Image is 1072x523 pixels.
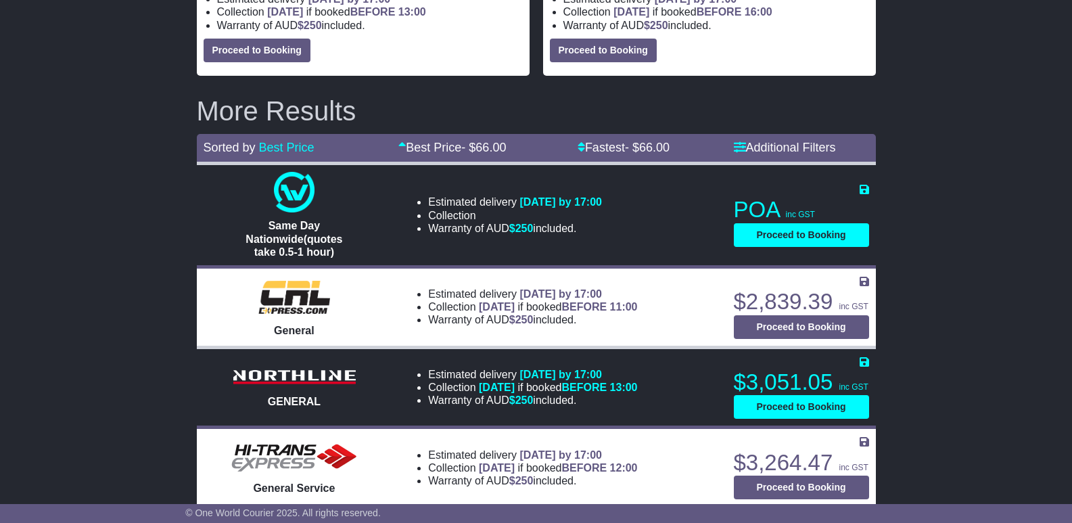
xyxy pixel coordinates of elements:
li: Collection [428,209,602,222]
span: [DATE] [267,6,303,18]
span: 250 [650,20,668,31]
span: [DATE] by 17:00 [519,288,602,300]
span: - $ [461,141,506,154]
button: Proceed to Booking [734,395,869,419]
li: Collection [428,300,637,313]
span: General Service [253,482,335,494]
span: 13:00 [398,6,426,18]
span: BEFORE [561,382,607,393]
span: © One World Courier 2025. All rights reserved. [185,507,381,518]
span: 66.00 [639,141,670,154]
span: General [274,325,314,336]
span: [DATE] [479,462,515,474]
span: BEFORE [697,6,742,18]
li: Estimated delivery [428,449,637,461]
span: 250 [515,314,534,325]
span: $ [509,394,534,406]
span: 13:00 [610,382,638,393]
button: Proceed to Booking [734,476,869,499]
span: [DATE] by 17:00 [519,369,602,380]
span: [DATE] by 17:00 [519,449,602,461]
span: 12:00 [610,462,638,474]
button: Proceed to Booking [550,39,657,62]
button: Proceed to Booking [734,223,869,247]
span: BEFORE [561,301,607,313]
span: [DATE] [479,382,515,393]
p: POA [734,196,869,223]
span: BEFORE [350,6,396,18]
span: - $ [625,141,670,154]
li: Warranty of AUD included. [428,474,637,487]
li: Warranty of AUD included. [217,19,523,32]
span: [DATE] [613,6,649,18]
li: Warranty of AUD included. [428,313,637,326]
li: Estimated delivery [428,196,602,208]
img: One World Courier: Same Day Nationwide(quotes take 0.5-1 hour) [274,172,314,212]
li: Collection [563,5,869,18]
span: [DATE] [479,301,515,313]
span: 250 [515,475,534,486]
span: 250 [304,20,322,31]
p: $2,839.39 [734,288,869,315]
button: Proceed to Booking [204,39,310,62]
span: inc GST [786,210,815,219]
li: Warranty of AUD included. [428,394,637,407]
span: BEFORE [561,462,607,474]
li: Collection [428,461,637,474]
li: Collection [217,5,523,18]
img: CRL: General [250,277,339,317]
p: $3,051.05 [734,369,869,396]
span: if booked [613,6,772,18]
span: $ [509,314,534,325]
li: Estimated delivery [428,288,637,300]
li: Warranty of AUD included. [428,222,602,235]
span: inc GST [839,302,868,311]
a: Fastest- $66.00 [578,141,670,154]
h2: More Results [197,96,876,126]
span: inc GST [839,463,868,472]
span: if booked [479,462,637,474]
p: $3,264.47 [734,449,869,476]
span: if booked [479,382,637,393]
span: if booked [479,301,637,313]
span: $ [298,20,322,31]
span: 250 [515,223,534,234]
li: Warranty of AUD included. [563,19,869,32]
span: 16:00 [745,6,772,18]
span: 11:00 [610,301,638,313]
a: Best Price [259,141,314,154]
span: $ [509,223,534,234]
span: inc GST [839,382,868,392]
span: if booked [267,6,425,18]
span: 66.00 [475,141,506,154]
button: Proceed to Booking [734,315,869,339]
span: Sorted by [204,141,256,154]
img: HiTrans: General Service [227,441,362,475]
span: Same Day Nationwide(quotes take 0.5-1 hour) [246,220,342,257]
span: 250 [515,394,534,406]
span: $ [509,475,534,486]
span: GENERAL [268,396,321,407]
span: $ [644,20,668,31]
li: Estimated delivery [428,368,637,381]
span: [DATE] by 17:00 [519,196,602,208]
a: Additional Filters [734,141,836,154]
a: Best Price- $66.00 [398,141,506,154]
li: Collection [428,381,637,394]
img: Northline Distribution: GENERAL [227,366,362,388]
